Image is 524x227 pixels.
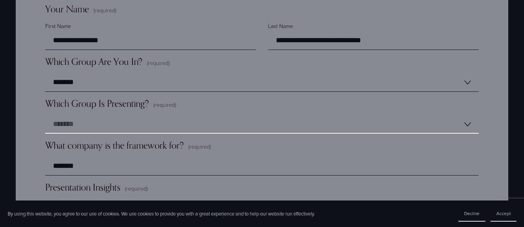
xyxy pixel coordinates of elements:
[45,56,142,67] span: Which Group Are You In?
[464,210,480,217] span: Decline
[491,206,516,222] button: Accept
[496,210,511,217] span: Accept
[45,182,120,193] span: Presentation Insights
[94,8,116,13] span: (required)
[8,210,315,217] p: By using this website, you agree to our use of cookies. We use cookies to provide you with a grea...
[45,115,479,134] select: Which Group Is Presenting?
[268,22,479,31] div: Last Name
[45,22,256,31] div: First Name
[125,185,148,192] span: (required)
[45,140,184,151] span: What company is the framework for?
[153,101,176,109] span: (required)
[45,73,479,92] select: Which Group Are You In?
[45,3,89,15] span: Your Name
[147,59,170,67] span: (required)
[458,206,485,222] button: Decline
[188,143,211,151] span: (required)
[45,98,149,109] span: Which Group Is Presenting?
